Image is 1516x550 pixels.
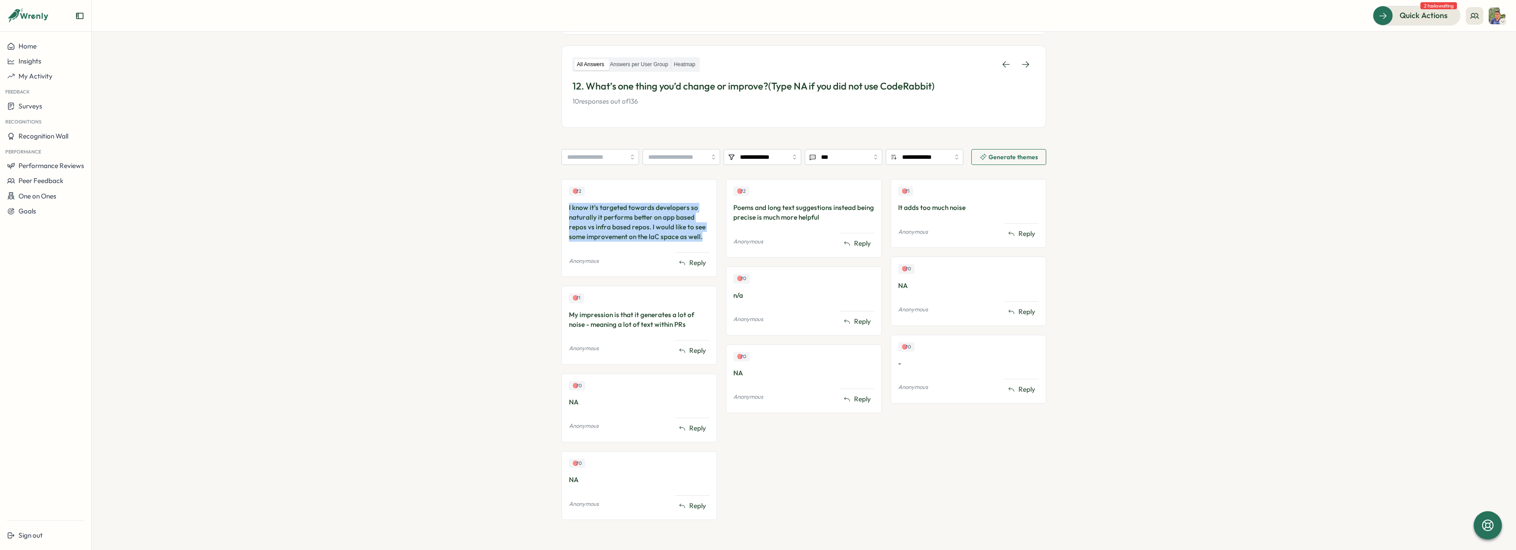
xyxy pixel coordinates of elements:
label: Heatmap [671,59,698,70]
p: Anonymous [569,257,599,265]
p: 12. What’s one thing you’d change or improve?(Type NA if you did not use CodeRabbit) [572,79,1035,93]
p: Anonymous [733,393,763,401]
span: Reply [689,258,706,268]
div: Upvotes [733,274,750,283]
div: - [898,359,1039,368]
button: Reply [675,344,710,357]
div: n/a [733,291,874,300]
img: Varghese [1489,7,1505,24]
p: Anonymous [569,422,599,430]
p: Anonymous [898,228,928,236]
div: Upvotes [569,187,585,196]
div: Upvotes [898,264,914,273]
span: Reply [854,394,871,404]
div: Upvotes [569,459,585,468]
span: Reply [854,317,871,326]
div: NA [733,368,874,378]
button: Reply [1004,383,1039,396]
span: Insights [19,57,41,65]
span: Performance Reviews [19,161,84,170]
div: Upvotes [569,293,584,303]
span: Sign out [19,531,43,539]
div: Upvotes [898,187,913,196]
p: Anonymous [733,315,763,323]
p: Anonymous [898,383,928,391]
button: Reply [840,315,874,328]
button: Reply [675,499,710,513]
button: Reply [675,256,710,269]
div: Upvotes [733,352,750,361]
span: Reply [689,423,706,433]
span: Reply [1018,307,1035,317]
p: Anonymous [569,500,599,508]
label: Answers per User Group [607,59,671,70]
div: I know it's targeted towards developers so naturally it performs better on app based repos vs inf... [569,203,710,242]
span: Quick Actions [1400,10,1448,21]
span: Home [19,42,37,50]
div: It adds too much noise [898,203,1039,213]
div: NA [569,397,710,407]
p: 10 responses out of 136 [572,97,1035,106]
span: Reply [1018,385,1035,394]
span: 2 tasks waiting [1420,2,1457,9]
span: Reply [689,501,706,511]
span: Recognition Wall [19,132,68,140]
p: Anonymous [733,238,763,246]
label: All Answers [574,59,607,70]
button: Quick Actions [1373,6,1460,25]
span: One on Ones [19,192,56,200]
div: Upvotes [898,342,914,352]
button: Reply [675,422,710,435]
button: Generate themes [971,149,1046,165]
span: Generate themes [988,154,1038,160]
p: Anonymous [569,344,599,352]
span: Reply [854,239,871,248]
span: Reply [689,346,706,355]
button: Reply [1004,305,1039,318]
button: Reply [1004,227,1039,240]
button: Reply [840,237,874,250]
div: Upvotes [569,381,585,390]
p: Anonymous [898,306,928,314]
button: Expand sidebar [75,11,84,20]
div: NA [898,281,1039,291]
div: My impression is that it generates a lot of noise - meaning a lot of text within PRs [569,310,710,329]
span: Goals [19,207,36,215]
span: Surveys [19,102,42,110]
span: Reply [1018,229,1035,239]
span: Peer Feedback [19,176,63,185]
div: NA [569,475,710,485]
div: Upvotes [733,187,749,196]
button: Reply [840,393,874,406]
div: Poems and long text suggestions instead being precise is much more helpful [733,203,874,222]
span: My Activity [19,72,52,80]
